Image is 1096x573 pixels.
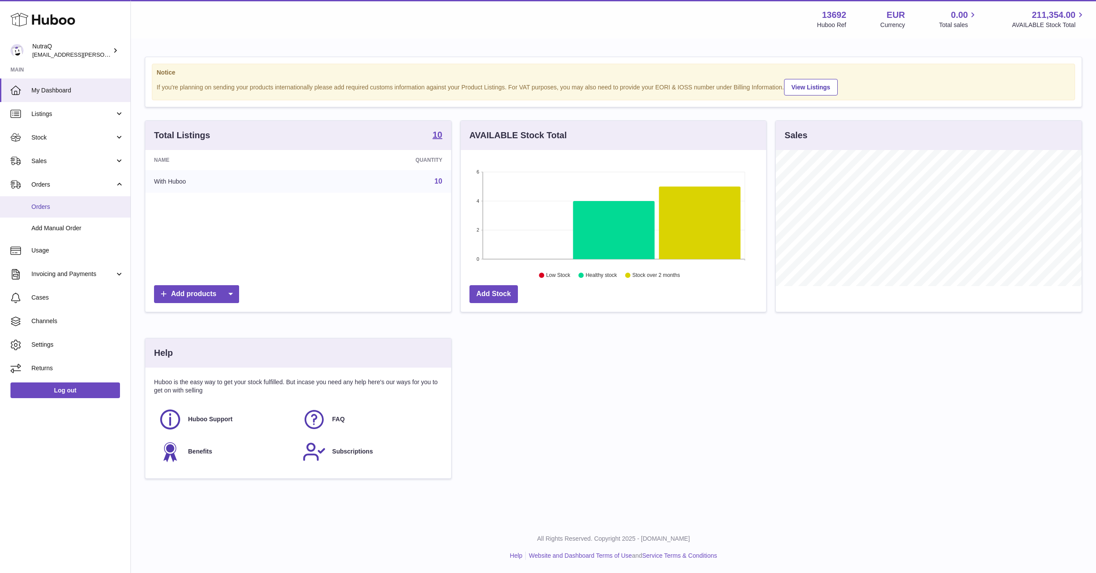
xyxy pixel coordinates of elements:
[432,130,442,141] a: 10
[154,285,239,303] a: Add products
[157,78,1070,95] div: If you're planning on sending your products internationally please add required customs informati...
[154,130,210,141] h3: Total Listings
[880,21,905,29] div: Currency
[302,408,438,431] a: FAQ
[158,440,294,464] a: Benefits
[529,552,632,559] a: Website and Dashboard Terms of Use
[526,552,717,560] li: and
[154,347,173,359] h3: Help
[307,150,451,170] th: Quantity
[31,203,124,211] span: Orders
[822,9,846,21] strong: 13692
[31,364,124,372] span: Returns
[31,110,115,118] span: Listings
[145,150,307,170] th: Name
[158,408,294,431] a: Huboo Support
[157,68,1070,77] strong: Notice
[138,535,1089,543] p: All Rights Reserved. Copyright 2025 - [DOMAIN_NAME]
[32,42,111,59] div: NutraQ
[31,224,124,232] span: Add Manual Order
[31,293,124,302] span: Cases
[476,228,479,233] text: 2
[188,415,233,423] span: Huboo Support
[31,246,124,255] span: Usage
[939,9,978,29] a: 0.00 Total sales
[302,440,438,464] a: Subscriptions
[1032,9,1075,21] span: 211,354.00
[31,317,124,325] span: Channels
[1012,21,1086,29] span: AVAILABLE Stock Total
[1012,9,1086,29] a: 211,354.00 AVAILABLE Stock Total
[10,382,120,398] a: Log out
[145,170,307,193] td: With Huboo
[510,552,523,559] a: Help
[469,285,518,303] a: Add Stock
[476,256,479,262] text: 0
[32,51,175,58] span: [EMAIL_ADDRESS][PERSON_NAME][DOMAIN_NAME]
[31,157,115,165] span: Sales
[332,415,345,423] span: FAQ
[939,21,978,29] span: Total sales
[642,552,717,559] a: Service Terms & Conditions
[817,21,846,29] div: Huboo Ref
[586,273,617,279] text: Healthy stock
[332,447,373,456] span: Subscriptions
[154,378,442,395] p: Huboo is the easy way to get your stock fulfilled. But incase you need any help here's our ways f...
[476,198,479,204] text: 4
[784,79,838,95] a: View Listings
[469,130,567,141] h3: AVAILABLE Stock Total
[10,44,24,57] img: odd.nordahl@nutraq.com
[435,177,442,185] a: 10
[31,133,115,142] span: Stock
[31,86,124,95] span: My Dashboard
[951,9,968,21] span: 0.00
[188,447,212,456] span: Benefits
[784,130,807,141] h3: Sales
[546,273,571,279] text: Low Stock
[632,273,680,279] text: Stock over 2 months
[31,270,115,278] span: Invoicing and Payments
[887,9,905,21] strong: EUR
[31,181,115,189] span: Orders
[476,169,479,174] text: 6
[31,341,124,349] span: Settings
[432,130,442,139] strong: 10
